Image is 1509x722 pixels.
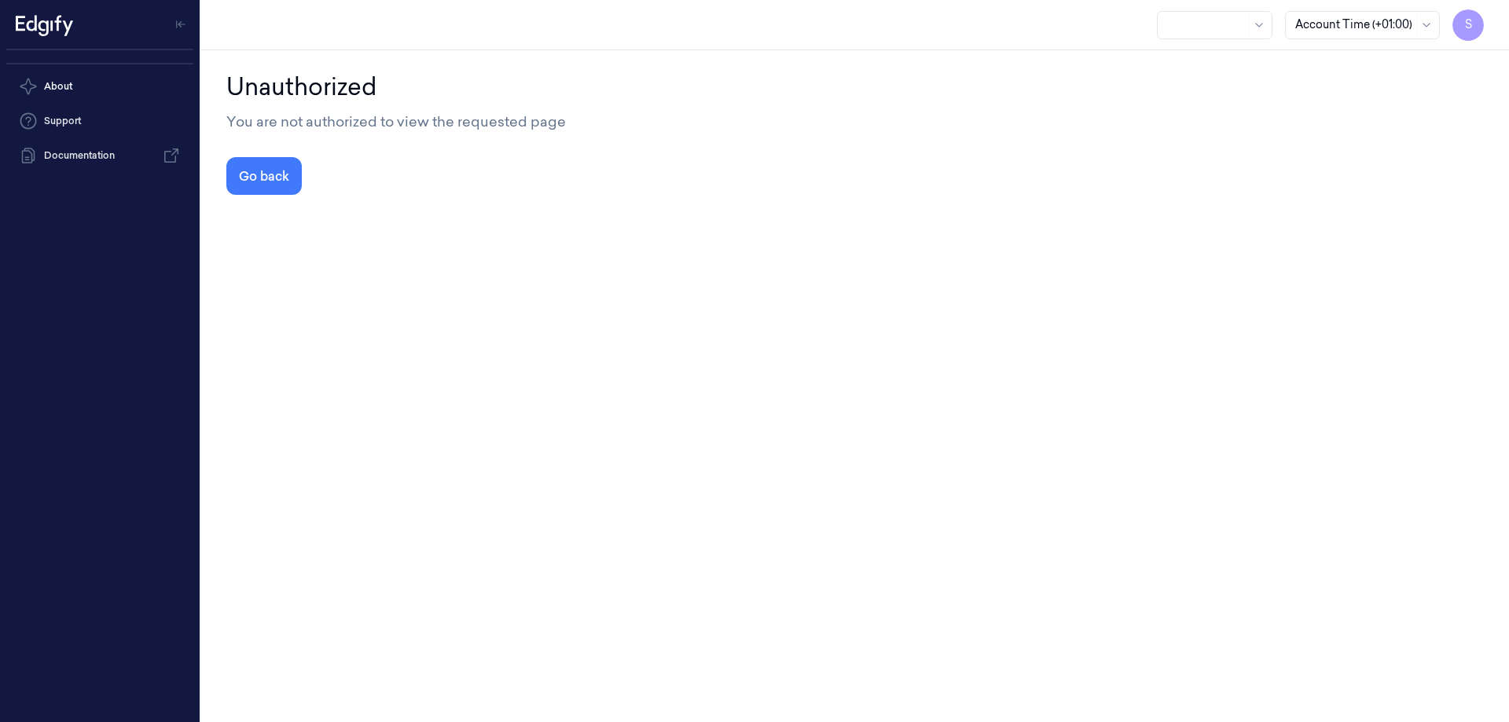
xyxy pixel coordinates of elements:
[6,71,193,102] button: About
[1452,9,1484,41] button: S
[226,69,1484,104] div: Unauthorized
[226,157,302,195] button: Go back
[6,105,193,137] a: Support
[168,12,193,37] button: Toggle Navigation
[226,111,1484,132] div: You are not authorized to view the requested page
[6,140,193,171] a: Documentation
